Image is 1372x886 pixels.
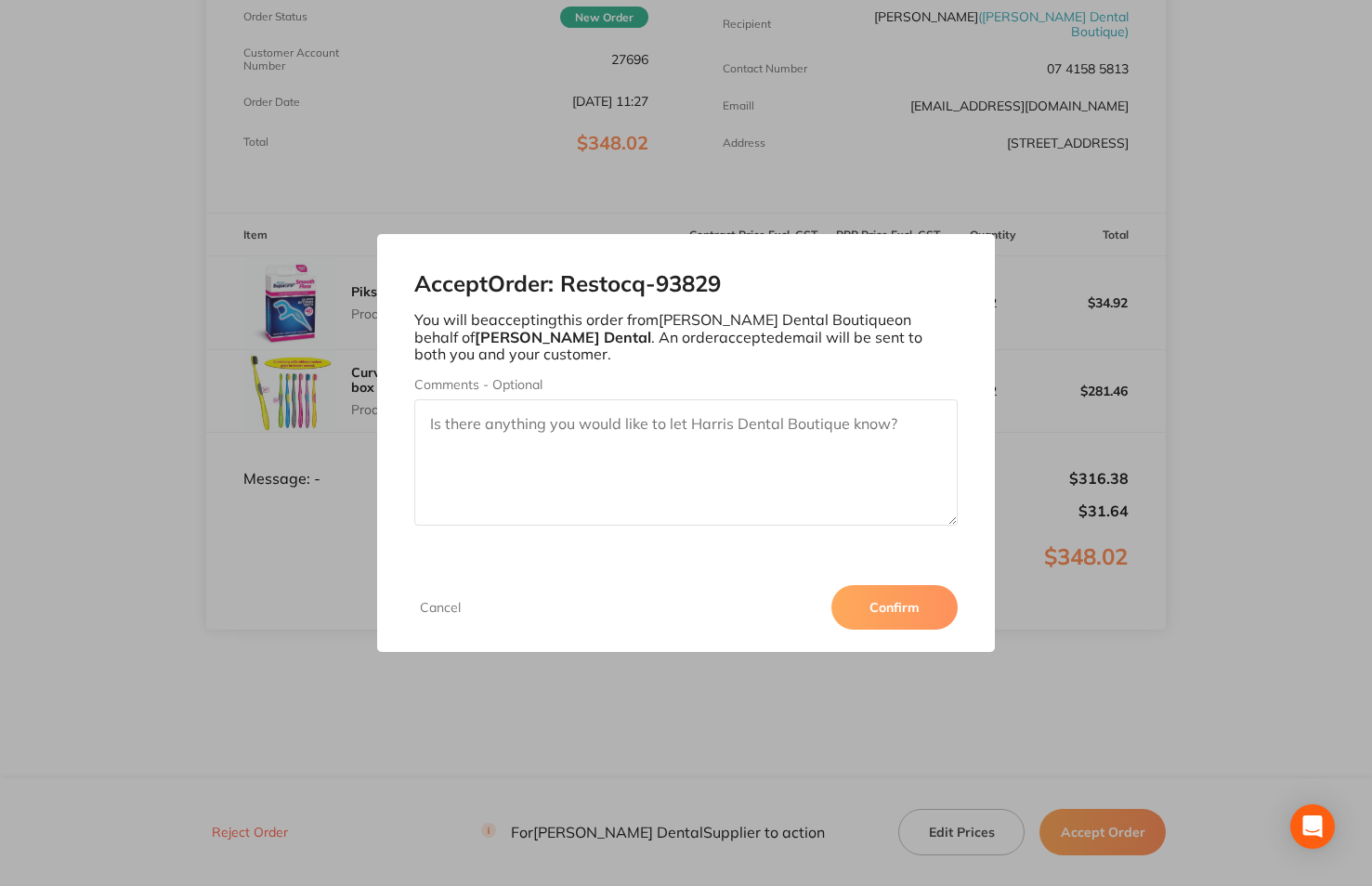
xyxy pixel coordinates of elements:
[414,377,958,392] label: Comments - Optional
[1290,804,1335,849] div: Open Intercom Messenger
[475,328,651,346] b: [PERSON_NAME] Dental
[414,599,466,616] button: Cancel
[414,311,958,362] p: You will be accepting this order from [PERSON_NAME] Dental Boutique on behalf of . An order accep...
[831,585,958,630] button: Confirm
[414,271,958,297] h2: Accept Order: Restocq- 93829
